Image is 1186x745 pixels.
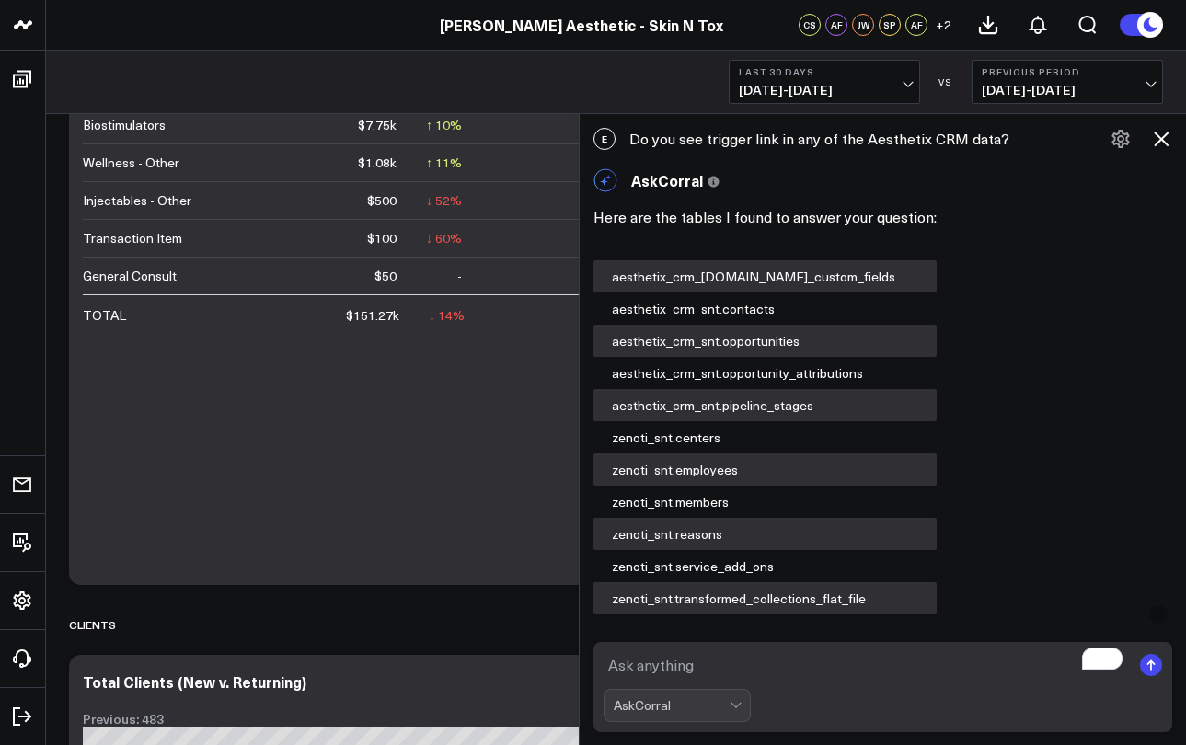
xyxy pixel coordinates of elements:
[593,486,937,518] div: zenoti_snt.members
[739,83,910,97] span: [DATE] - [DATE]
[426,191,462,210] div: ↓ 52%
[83,671,306,692] div: Total Clients (New v. Returning)
[83,191,191,210] div: Injectables - Other
[358,154,397,172] div: $1.08k
[593,582,937,614] div: zenoti_snt.transformed_collections_flat_file
[83,229,182,247] div: Transaction Item
[457,267,462,285] div: -
[593,260,937,292] div: aesthetix_crm_[DOMAIN_NAME]_custom_fields
[593,292,937,325] div: aesthetix_crm_snt.contacts
[429,306,465,325] div: ↓ 14%
[593,389,937,421] div: aesthetix_crm_snt.pipeline_stages
[426,116,462,134] div: ↑ 10%
[604,648,1132,682] textarea: To enrich screen reader interactions, please activate Accessibility in Grammarly extension settings
[982,83,1153,97] span: [DATE] - [DATE]
[358,116,397,134] div: $7.75k
[936,18,951,31] span: + 2
[593,614,937,647] div: zenoti_snt.transformed_products
[593,128,616,150] span: E
[614,698,730,713] div: AskCorral
[426,229,462,247] div: ↓ 60%
[932,14,954,36] button: +2
[426,154,462,172] div: ↑ 11%
[593,325,937,357] div: aesthetix_crm_snt.opportunities
[593,357,937,389] div: aesthetix_crm_snt.opportunity_attributions
[69,603,116,646] div: Clients
[83,712,662,727] div: Previous: 483
[83,116,166,134] div: Biostimulators
[982,66,1153,77] b: Previous Period
[593,550,937,582] div: zenoti_snt.service_add_ons
[346,306,399,325] div: $151.27k
[593,518,937,550] div: zenoti_snt.reasons
[825,14,847,36] div: AF
[374,267,397,285] div: $50
[631,170,703,190] span: AskCorral
[905,14,927,36] div: AF
[799,14,821,36] div: CS
[852,14,874,36] div: JW
[879,14,901,36] div: SP
[83,154,179,172] div: Wellness - Other
[593,453,937,486] div: zenoti_snt.employees
[367,229,397,247] div: $100
[83,267,177,285] div: General Consult
[83,306,126,325] div: TOTAL
[929,76,962,87] div: VS
[972,60,1163,104] button: Previous Period[DATE]-[DATE]
[729,60,920,104] button: Last 30 Days[DATE]-[DATE]
[739,66,910,77] b: Last 30 Days
[440,15,723,35] a: [PERSON_NAME] Aesthetic - Skin N Tox
[367,191,397,210] div: $500
[593,421,937,453] div: zenoti_snt.centers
